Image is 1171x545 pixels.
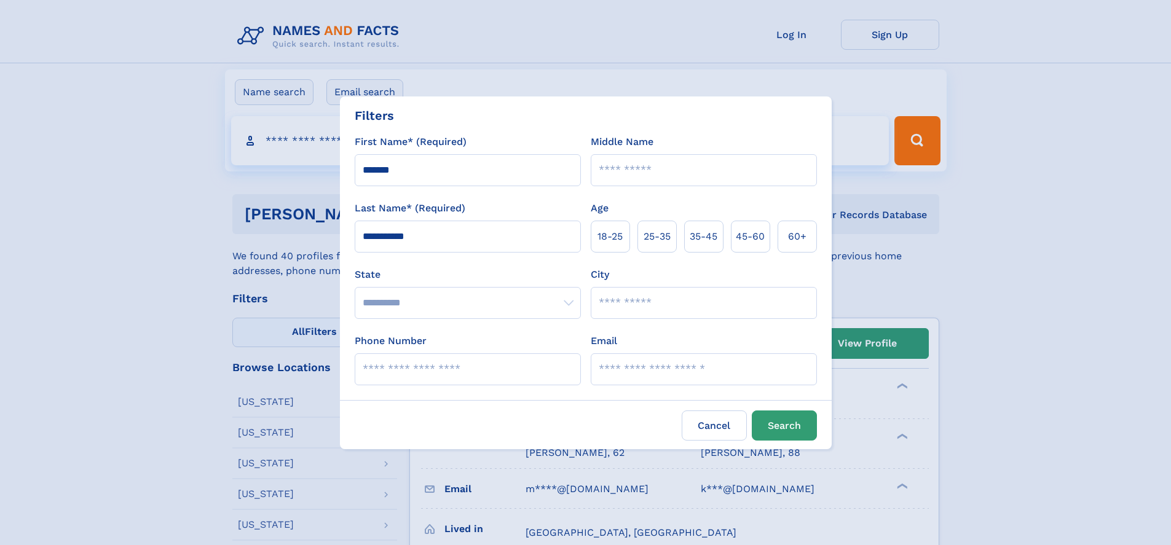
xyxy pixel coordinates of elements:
span: 35‑45 [690,229,717,244]
label: Phone Number [355,334,427,348]
label: State [355,267,581,282]
span: 60+ [788,229,806,244]
span: 45‑60 [736,229,765,244]
label: Email [591,334,617,348]
label: Age [591,201,609,216]
button: Search [752,410,817,441]
label: First Name* (Required) [355,135,467,149]
label: Last Name* (Required) [355,201,465,216]
span: 25‑35 [644,229,671,244]
label: Middle Name [591,135,653,149]
span: 18‑25 [597,229,623,244]
label: Cancel [682,410,747,441]
div: Filters [355,106,394,125]
label: City [591,267,609,282]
